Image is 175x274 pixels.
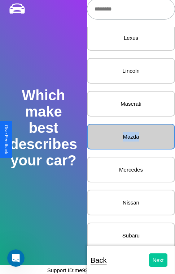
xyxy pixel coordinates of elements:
[95,231,167,240] p: Subaru
[95,33,167,43] p: Lexus
[4,125,9,154] div: Give Feedback
[9,87,78,169] h2: Which make best describes your car?
[95,132,167,142] p: Mazda
[149,253,167,267] button: Next
[95,165,167,174] p: Mercedes
[95,99,167,109] p: Maserati
[95,66,167,76] p: Lincoln
[91,254,106,267] p: Back
[7,249,25,267] iframe: Intercom live chat
[95,198,167,207] p: Nissan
